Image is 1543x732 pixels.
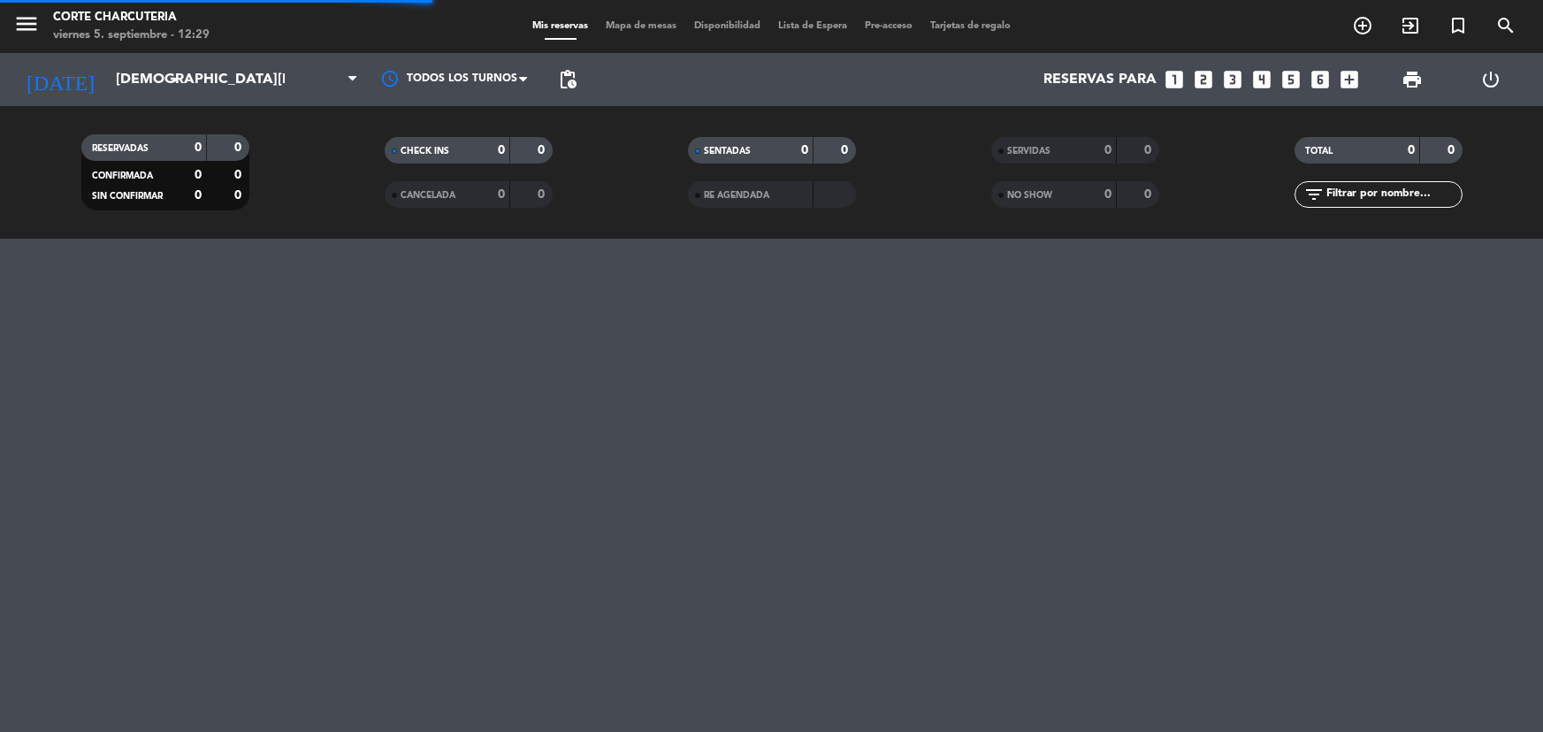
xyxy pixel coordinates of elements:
span: Reservas para [1043,72,1157,88]
i: looks_one [1163,68,1186,91]
i: looks_3 [1221,68,1244,91]
strong: 0 [1408,144,1415,156]
strong: 0 [234,189,245,202]
i: looks_6 [1309,68,1332,91]
strong: 0 [1144,188,1155,201]
strong: 0 [195,189,202,202]
strong: 0 [1144,144,1155,156]
span: SENTADAS [704,147,751,156]
div: Corte Charcuteria [53,9,210,27]
div: LOG OUT [1452,53,1530,106]
strong: 0 [801,144,808,156]
i: looks_5 [1279,68,1302,91]
i: turned_in_not [1448,15,1469,36]
span: Mis reservas [523,21,597,31]
i: menu [13,11,40,37]
span: CHECK INS [401,147,449,156]
i: filter_list [1303,184,1325,205]
span: pending_actions [557,69,578,90]
button: menu [13,11,40,43]
span: Mapa de mesas [597,21,685,31]
strong: 0 [498,188,505,201]
i: exit_to_app [1400,15,1421,36]
strong: 0 [1104,144,1111,156]
span: CONFIRMADA [92,172,153,180]
i: [DATE] [13,60,107,99]
i: looks_4 [1250,68,1273,91]
strong: 0 [195,169,202,181]
strong: 0 [195,141,202,154]
strong: 0 [1448,144,1458,156]
span: RESERVADAS [92,144,149,153]
input: Filtrar por nombre... [1325,185,1462,204]
i: looks_two [1192,68,1215,91]
div: viernes 5. septiembre - 12:29 [53,27,210,44]
strong: 0 [234,141,245,154]
strong: 0 [1104,188,1111,201]
span: TOTAL [1305,147,1333,156]
i: add_circle_outline [1352,15,1373,36]
i: arrow_drop_down [164,69,186,90]
span: Lista de Espera [769,21,856,31]
span: NO SHOW [1007,191,1052,200]
span: print [1402,69,1423,90]
strong: 0 [498,144,505,156]
i: power_settings_new [1480,69,1501,90]
span: RE AGENDADA [704,191,769,200]
strong: 0 [841,144,852,156]
span: CANCELADA [401,191,455,200]
i: search [1495,15,1516,36]
span: Pre-acceso [856,21,921,31]
strong: 0 [234,169,245,181]
span: SERVIDAS [1007,147,1050,156]
span: Tarjetas de regalo [921,21,1020,31]
span: SIN CONFIRMAR [92,192,163,201]
strong: 0 [538,188,548,201]
strong: 0 [538,144,548,156]
i: add_box [1338,68,1361,91]
span: Disponibilidad [685,21,769,31]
